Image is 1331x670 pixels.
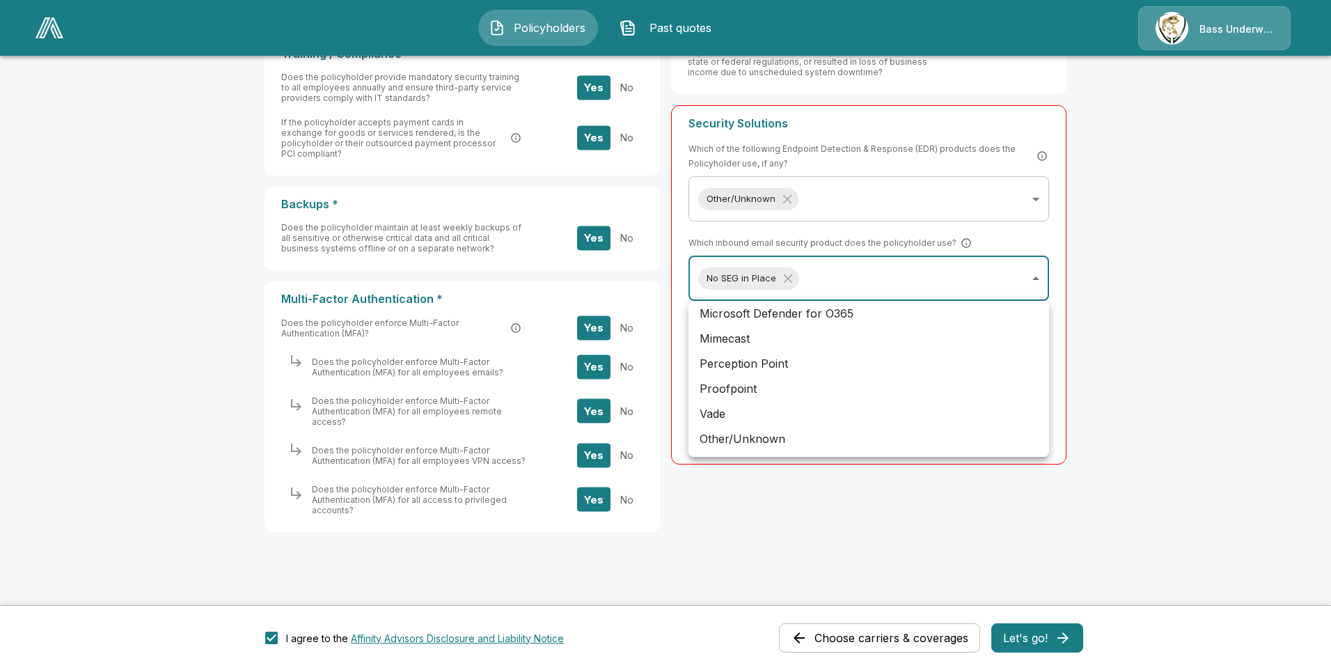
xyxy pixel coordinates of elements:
li: Perception Point [688,351,1049,376]
li: Proofpoint [688,376,1049,401]
li: Microsoft Defender for O365 [688,301,1049,326]
li: Vade [688,401,1049,426]
li: Other/Unknown [688,426,1049,451]
li: Mimecast [688,326,1049,351]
